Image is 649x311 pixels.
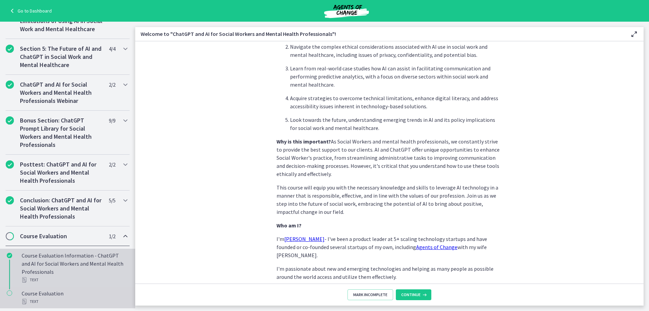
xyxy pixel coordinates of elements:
[306,3,387,19] img: Agents of Change Social Work Test Prep
[8,7,52,15] a: Go to Dashboard
[290,116,502,132] p: Look towards the future, understanding emerging trends in AI and its policy implications for soci...
[20,116,102,149] h2: Bonus Section: ChatGPT Prompt Library for Social Workers and Mental Health Professionals
[109,81,115,89] span: 2 / 2
[109,160,115,169] span: 2 / 2
[109,116,115,125] span: 9 / 9
[290,43,502,59] p: Navigate the complex ethical considerations associated with AI use in social work and mental heal...
[290,64,502,89] p: Learn from real-world case studies how AI can assist in facilitating communication and performing...
[20,81,102,105] h2: ChatGPT and AI for Social Workers and Mental Health Professionals Webinar
[20,45,102,69] h2: Section 5: The Future of AI and ChatGPT in Social Work and Mental Healthcare
[6,81,14,89] i: Completed
[277,138,331,145] strong: Why is this important?
[277,235,502,259] p: I'm - I've been a product leader at 5+ scaling technology startups and have founded or co-founded...
[277,265,502,281] p: I'm passionate about new and emerging technologies and helping as many people as possible around ...
[20,160,102,185] h2: Posttest: ChatGPT and AI for Social Workers and Mental Health Professionals
[22,289,127,306] div: Course Evaluation
[396,289,431,300] button: Continue
[6,196,14,204] i: Completed
[109,196,115,204] span: 5 / 5
[20,232,102,240] h2: Course Evaluation
[109,45,115,53] span: 4 / 4
[277,222,302,229] strong: Who am I?
[109,232,115,240] span: 1 / 2
[7,253,12,258] i: Completed
[277,183,502,216] p: This course will equip you with the necessary knowledge and skills to leverage AI technology in a...
[401,292,420,297] span: Continue
[284,236,324,242] a: [PERSON_NAME]
[347,289,393,300] button: Mark Incomplete
[141,30,619,38] h3: Welcome to "ChatGPT and AI for Social Workers and Mental Health Professionals"!
[22,297,127,306] div: Text
[353,292,387,297] span: Mark Incomplete
[20,196,102,221] h2: Conclusion: ChatGPT and AI for Social Workers and Mental Health Professionals
[6,116,14,125] i: Completed
[6,160,14,169] i: Completed
[290,94,502,110] p: Acquire strategies to overcome technical limitations, enhance digital literacy, and address acces...
[416,244,457,250] a: Agents of Change
[277,137,502,178] p: As Social Workers and mental health professionals, we constantly strive to provide the best suppo...
[6,45,14,53] i: Completed
[22,276,127,284] div: Text
[22,251,127,284] div: Course Evaluation Information - ChatGPT and AI for Social Workers and Mental Health Professionals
